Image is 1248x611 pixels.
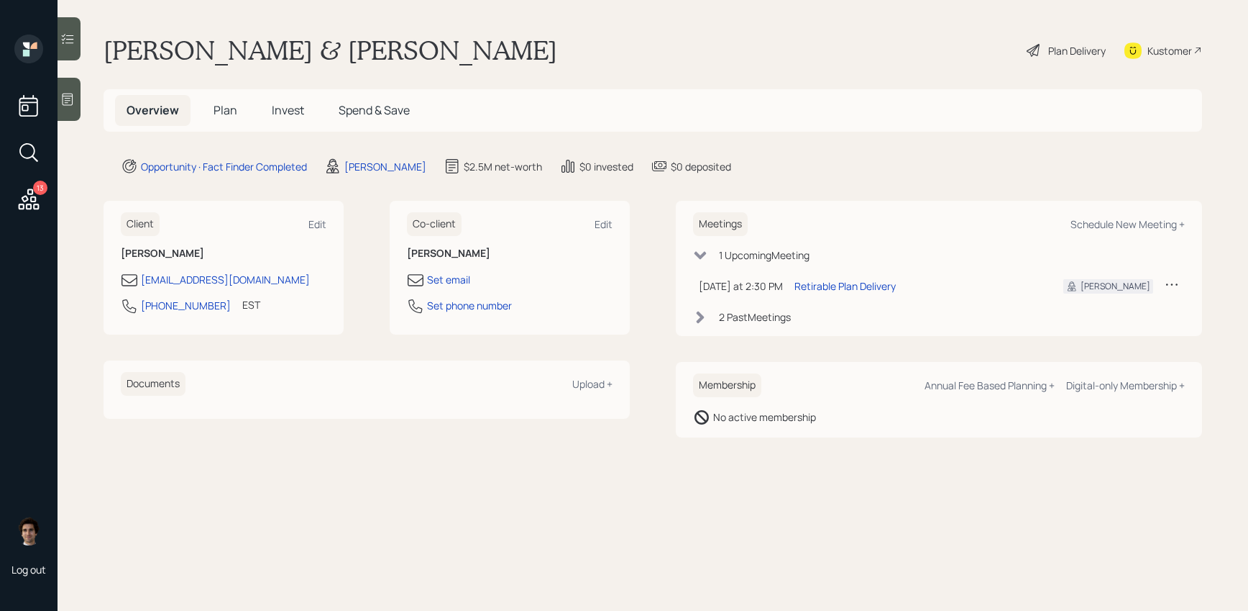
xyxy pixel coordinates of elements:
[121,212,160,236] h6: Client
[104,35,557,66] h1: [PERSON_NAME] & [PERSON_NAME]
[308,217,326,231] div: Edit
[924,379,1055,392] div: Annual Fee Based Planning +
[121,248,326,260] h6: [PERSON_NAME]
[595,217,612,231] div: Edit
[719,309,791,325] div: 2 Past Meeting s
[699,279,783,294] div: [DATE] at 2:30 PM
[427,298,512,313] div: Set phone number
[1066,379,1185,392] div: Digital-only Membership +
[242,297,260,312] div: EST
[141,159,307,174] div: Opportunity · Fact Finder Completed
[272,102,304,118] span: Invest
[121,372,185,396] h6: Documents
[579,159,633,174] div: $0 invested
[693,374,761,397] h6: Membership
[1147,43,1192,58] div: Kustomer
[1048,43,1106,58] div: Plan Delivery
[572,377,612,391] div: Upload +
[671,159,731,174] div: $0 deposited
[214,102,237,118] span: Plan
[407,212,462,236] h6: Co-client
[719,248,809,263] div: 1 Upcoming Meeting
[1070,217,1185,231] div: Schedule New Meeting +
[141,272,310,287] div: [EMAIL_ADDRESS][DOMAIN_NAME]
[1080,280,1150,293] div: [PERSON_NAME]
[33,181,47,195] div: 13
[794,279,896,294] div: Retirable Plan Delivery
[464,159,542,174] div: $2.5M net-worth
[339,102,410,118] span: Spend & Save
[12,563,46,576] div: Log out
[344,159,426,174] div: [PERSON_NAME]
[141,298,231,313] div: [PHONE_NUMBER]
[713,409,816,425] div: No active membership
[14,517,43,546] img: harrison-schaefer-headshot-2.png
[693,212,748,236] h6: Meetings
[427,272,470,287] div: Set email
[127,102,179,118] span: Overview
[407,248,612,260] h6: [PERSON_NAME]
